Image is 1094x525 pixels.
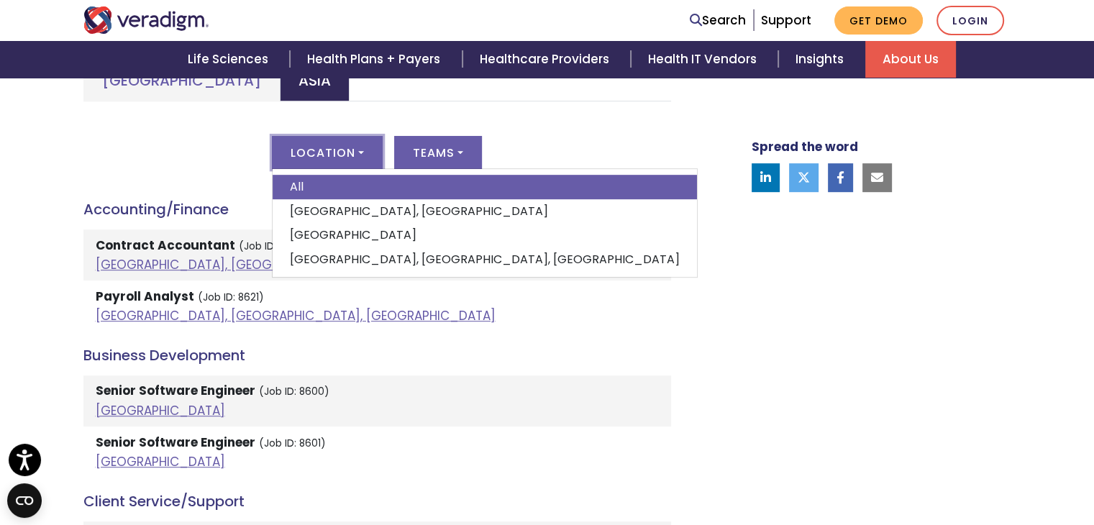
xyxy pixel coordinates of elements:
a: Insights [778,41,865,78]
a: [GEOGRAPHIC_DATA] [96,402,225,419]
a: [GEOGRAPHIC_DATA], [GEOGRAPHIC_DATA], [GEOGRAPHIC_DATA] [96,256,496,273]
a: [GEOGRAPHIC_DATA] [96,453,225,470]
h4: Business Development [83,347,671,364]
strong: Senior Software Engineer [96,382,255,399]
a: [GEOGRAPHIC_DATA], [GEOGRAPHIC_DATA] [273,199,697,224]
small: (Job ID: 8829) [239,239,308,253]
a: All [273,175,697,199]
img: Veradigm logo [83,6,209,34]
a: [GEOGRAPHIC_DATA], [GEOGRAPHIC_DATA], [GEOGRAPHIC_DATA] [273,247,697,272]
small: (Job ID: 8601) [259,437,326,450]
a: Search [690,11,746,30]
a: [GEOGRAPHIC_DATA] [273,223,697,247]
button: Open CMP widget [7,483,42,518]
a: [GEOGRAPHIC_DATA], [GEOGRAPHIC_DATA], [GEOGRAPHIC_DATA] [96,307,496,324]
strong: Contract Accountant [96,237,235,254]
strong: Spread the word [752,138,858,155]
a: About Us [865,41,956,78]
h4: Client Service/Support [83,493,671,510]
button: Location [272,136,383,169]
a: Health Plans + Payers [290,41,462,78]
small: (Job ID: 8621) [198,291,264,304]
button: Teams [394,136,482,169]
a: Asia [280,59,350,101]
strong: Senior Software Engineer [96,434,255,451]
a: Health IT Vendors [631,41,778,78]
a: Support [761,12,811,29]
strong: Payroll Analyst [96,288,194,305]
a: [GEOGRAPHIC_DATA] [83,59,280,101]
h4: Accounting/Finance [83,201,671,218]
a: Login [936,6,1004,35]
a: Life Sciences [170,41,290,78]
a: Get Demo [834,6,923,35]
small: (Job ID: 8600) [259,385,329,398]
a: Healthcare Providers [462,41,631,78]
